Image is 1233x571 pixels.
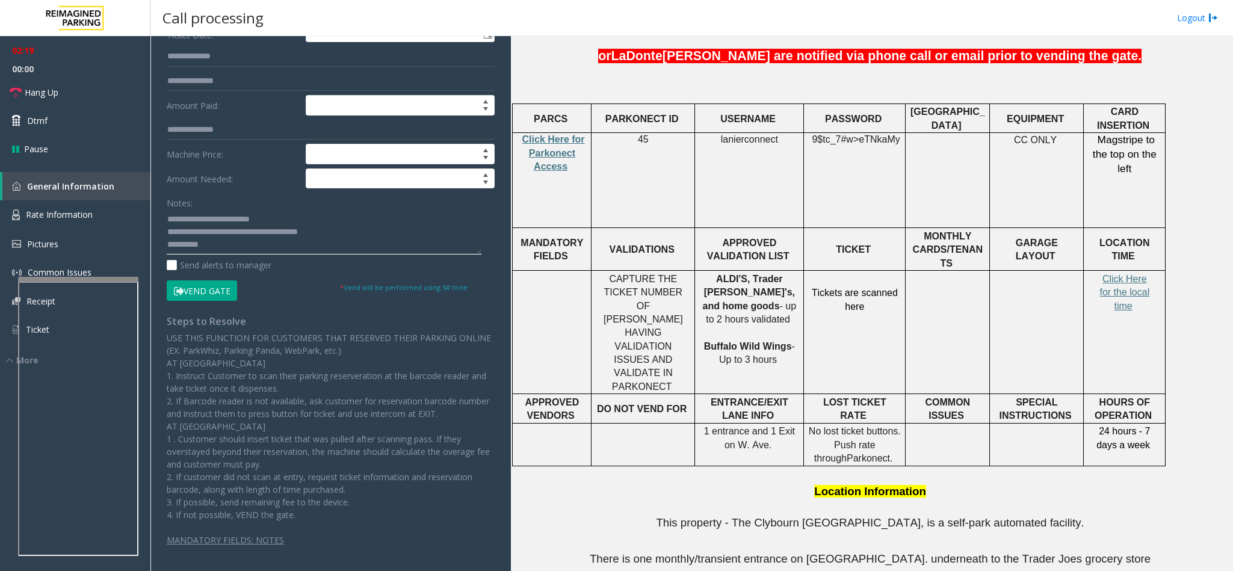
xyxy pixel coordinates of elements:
[24,143,48,155] span: Pause
[706,301,796,324] span: - up to 2 hours validated
[703,274,795,311] span: ALDI'S, Trader [PERSON_NAME]'s, and home goods
[823,397,886,421] span: LOST TICKET RATE
[12,324,20,335] img: 'icon'
[27,114,48,127] span: Dtmf
[704,341,792,351] span: Buffalo Wild Wings
[477,105,494,115] span: Decrease value
[12,182,21,191] img: 'icon'
[666,381,672,392] span: T
[167,280,237,301] button: Vend Gate
[1016,238,1058,261] span: GARAGE LAYOUT
[1097,106,1149,130] span: CARD INSERTION
[167,193,193,209] label: Notes:
[164,168,303,189] label: Amount Needed:
[1095,397,1152,421] span: HOURS OF OPERATION
[522,135,585,171] a: Click Here for Parkonect Access
[1014,135,1057,145] span: CC ONLY
[605,114,679,124] span: PARKONECT ID
[836,244,871,255] span: TICKET
[477,144,494,154] span: Increase value
[720,114,776,124] span: USERNAME
[910,106,985,130] span: [GEOGRAPHIC_DATA]
[638,134,649,144] span: 45
[6,354,150,366] div: More
[1000,397,1072,421] span: SPECIAL INSTRUCTIONS
[809,426,901,463] span: No lost ticket buttons. Push rate through
[1208,11,1218,24] img: logout
[590,552,1151,565] span: There is one monthly/transient entrance on [GEOGRAPHIC_DATA]. underneath to the Trader Joes groce...
[707,238,790,261] span: APPROVED VALIDATION LIST
[12,268,22,277] img: 'icon'
[167,534,284,546] span: MANDATORY FIELDS: NOTES
[164,95,303,116] label: Amount Paid:
[812,134,859,144] span: 9$tc_7#w>
[847,453,890,464] span: Parkonect
[611,49,663,64] span: LaDonte
[812,288,898,311] span: Tickets are scanned here
[1099,274,1149,311] a: Click Here for the local time
[926,397,971,421] span: COMMON ISSUES
[913,231,983,268] span: MONTHLY CARDS/TENANTS
[522,134,585,171] span: Click Here for Parkonect Access
[521,238,583,261] span: MANDATORY FIELDS
[825,114,882,124] span: PASSWORD
[156,3,270,32] h3: Call processing
[721,134,778,145] span: lanierconnect
[12,240,21,248] img: 'icon'
[859,134,900,145] span: eTNkaMy
[525,397,579,421] span: APPROVED VENDORS
[2,172,150,200] a: General Information
[477,154,494,164] span: Decrease value
[477,169,494,179] span: Increase value
[534,114,567,124] span: PARCS
[164,144,303,164] label: Machine Price:
[167,332,495,521] p: USE THIS FUNCTION FOR CUSTOMERS THAT RESERVED THEIR PARKING ONLINE (EX. ParkWhiz, Parking Panda, ...
[663,49,1142,63] span: [PERSON_NAME] are notified via phone call or email prior to vending the gate.
[167,316,495,327] h4: Steps to Resolve
[1099,238,1150,261] span: LOCATION TIME
[477,96,494,105] span: Increase value
[477,179,494,188] span: Decrease value
[1177,11,1218,24] a: Logout
[481,25,494,42] span: Toggle popup
[28,267,91,278] span: Common Issues
[814,485,926,498] span: Location Information
[704,426,795,449] span: 1 entrance and 1 Exit on W. Ave.
[711,397,788,421] span: ENTRANCE/EXIT LANE INFO
[1096,426,1150,449] span: 24 hours - 7 days a week
[26,209,93,220] span: Rate Information
[890,453,892,463] span: .
[25,86,58,99] span: Hang Up
[597,404,687,414] span: DO NOT VEND FOR
[1007,114,1064,124] span: EQUIPMENT
[27,181,114,192] span: General Information
[340,283,468,292] small: Vend will be performed using 9# tone
[609,244,674,255] span: VALIDATIONS
[12,209,20,220] img: 'icon'
[12,297,20,305] img: 'icon'
[1093,134,1157,174] span: Magstripe to the top on the left
[656,516,1084,529] span: This property - The Clybourn [GEOGRAPHIC_DATA], is a self-park automated facility.
[604,274,683,392] span: CAPTURE THE TICKET NUMBER OF [PERSON_NAME] HAVING VALIDATION ISSUES AND VALIDATE IN PARKONEC
[167,259,271,271] label: Send alerts to manager
[27,238,58,250] span: Pictures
